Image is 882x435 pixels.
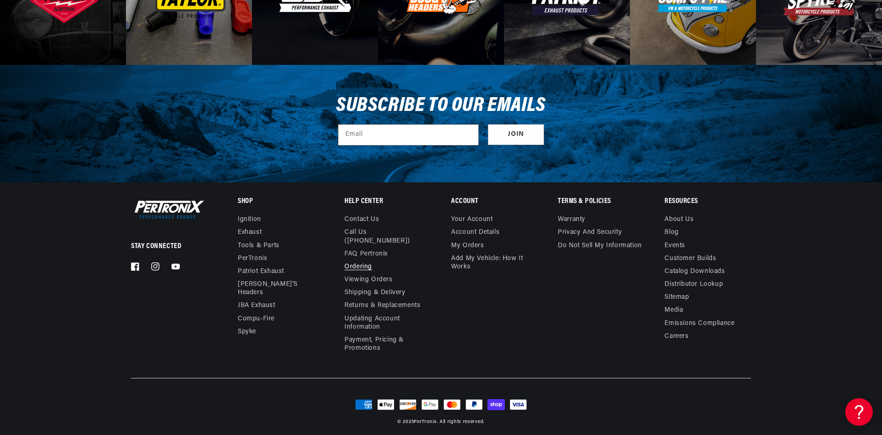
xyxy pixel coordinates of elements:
[338,125,478,145] input: Email
[414,419,436,424] a: PerTronix
[397,419,438,424] small: © 2025 .
[664,317,734,330] a: Emissions compliance
[344,313,424,334] a: Updating Account Information
[664,304,683,317] a: Media
[440,419,485,424] small: All rights reserved.
[238,265,284,278] a: Patriot Exhaust
[344,226,424,247] a: Call Us ([PHONE_NUMBER])
[344,215,379,226] a: Contact us
[238,252,267,265] a: PerTronix
[344,248,388,261] a: FAQ Pertronix
[344,286,405,299] a: Shipping & Delivery
[558,239,642,252] a: Do not sell my information
[238,299,275,312] a: JBA Exhaust
[344,273,392,286] a: Viewing Orders
[558,226,622,239] a: Privacy and Security
[238,313,275,325] a: Compu-Fire
[664,239,685,252] a: Events
[344,299,420,312] a: Returns & Replacements
[664,226,678,239] a: Blog
[344,334,430,355] a: Payment, Pricing & Promotions
[558,215,585,226] a: Warranty
[451,252,537,273] a: Add My Vehicle: How It Works
[451,239,484,252] a: My orders
[131,242,208,251] p: Stay Connected
[131,198,205,220] img: Pertronix
[336,97,546,115] h3: Subscribe to our emails
[664,265,725,278] a: Catalog Downloads
[664,252,716,265] a: Customer Builds
[664,215,693,226] a: About Us
[664,278,723,291] a: Distributor Lookup
[238,239,280,252] a: Tools & Parts
[451,226,499,239] a: Account details
[451,215,493,226] a: Your account
[664,291,689,304] a: Sitemap
[238,325,256,338] a: Spyke
[488,124,544,145] button: Subscribe
[344,261,372,273] a: Ordering
[238,226,262,239] a: Exhaust
[238,278,317,299] a: [PERSON_NAME]'s Headers
[664,330,688,343] a: Careers
[238,215,261,226] a: Ignition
